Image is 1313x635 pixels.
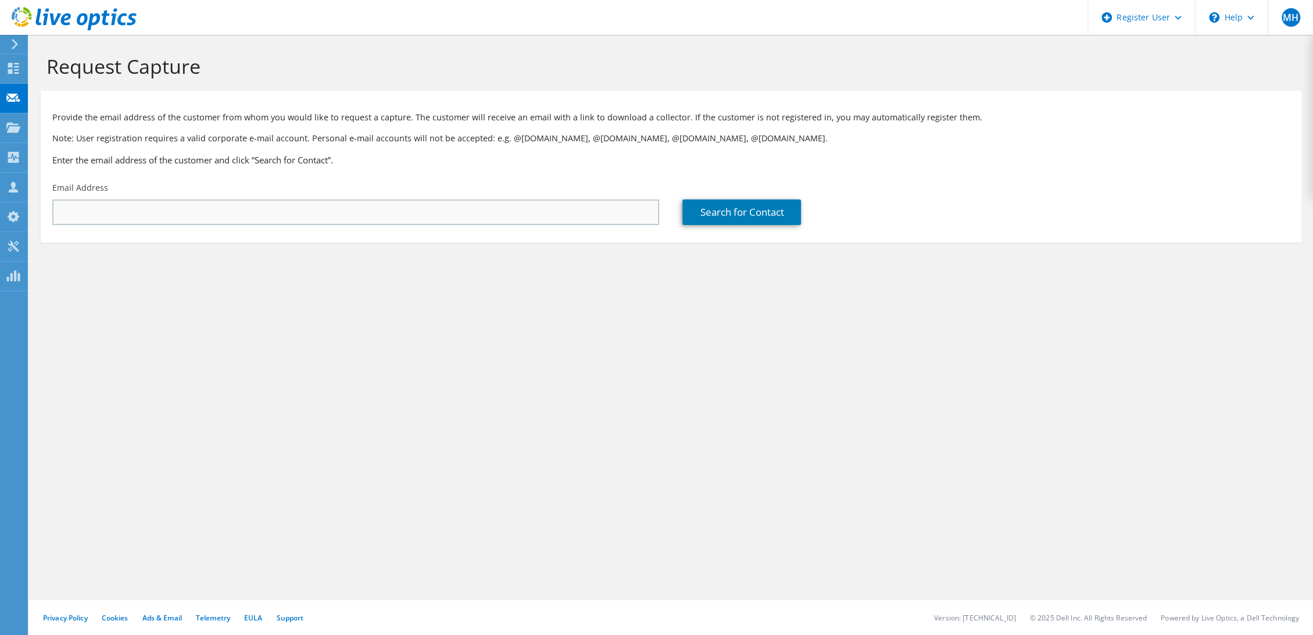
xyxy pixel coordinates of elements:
[196,613,230,623] a: Telemetry
[934,613,1016,623] li: Version: [TECHNICAL_ID]
[52,132,1290,145] p: Note: User registration requires a valid corporate e-mail account. Personal e-mail accounts will ...
[1030,613,1147,623] li: © 2025 Dell Inc. All Rights Reserved
[46,54,1290,79] h1: Request Capture
[52,111,1290,124] p: Provide the email address of the customer from whom you would like to request a capture. The cust...
[276,613,303,623] a: Support
[1209,12,1219,23] svg: \n
[43,613,88,623] a: Privacy Policy
[52,182,108,194] label: Email Address
[52,154,1290,166] h3: Enter the email address of the customer and click “Search for Contact”.
[682,199,801,225] a: Search for Contact
[102,613,128,623] a: Cookies
[142,613,182,623] a: Ads & Email
[1161,613,1299,623] li: Powered by Live Optics, a Dell Technology
[1282,8,1300,27] span: MH
[244,613,262,623] a: EULA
